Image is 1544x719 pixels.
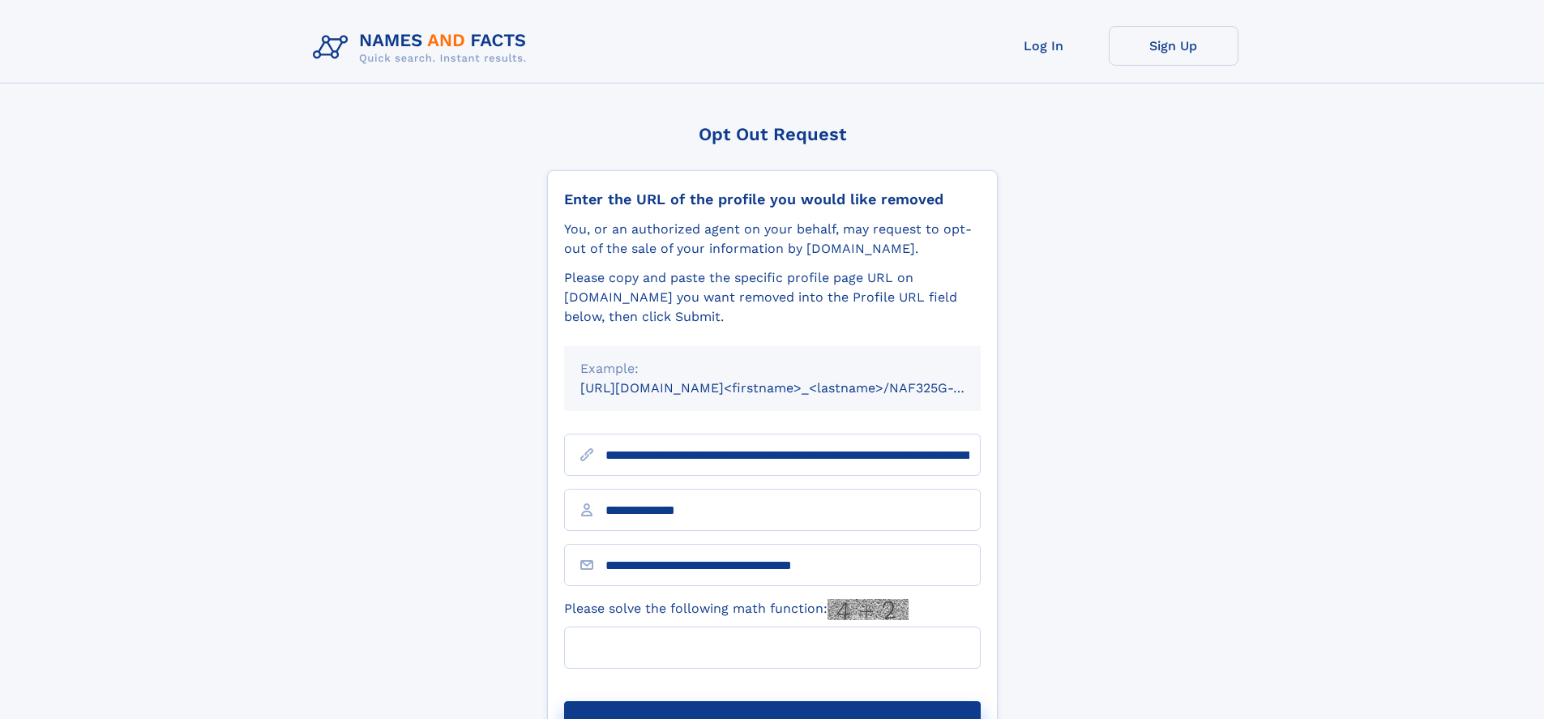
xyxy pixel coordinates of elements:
[564,268,981,327] div: Please copy and paste the specific profile page URL on [DOMAIN_NAME] you want removed into the Pr...
[564,599,909,620] label: Please solve the following math function:
[564,220,981,259] div: You, or an authorized agent on your behalf, may request to opt-out of the sale of your informatio...
[979,26,1109,66] a: Log In
[306,26,540,70] img: Logo Names and Facts
[580,359,964,379] div: Example:
[580,380,1012,396] small: [URL][DOMAIN_NAME]<firstname>_<lastname>/NAF325G-xxxxxxxx
[1109,26,1238,66] a: Sign Up
[547,124,998,144] div: Opt Out Request
[564,190,981,208] div: Enter the URL of the profile you would like removed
